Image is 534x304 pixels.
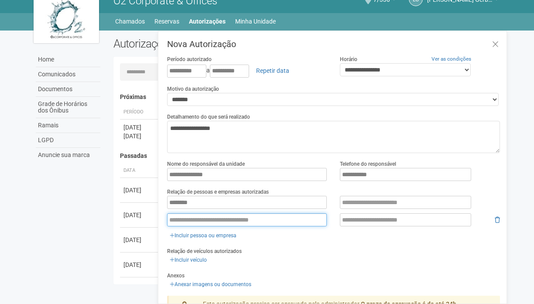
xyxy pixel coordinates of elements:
[167,113,250,121] label: Detalhamento do que será realizado
[36,82,100,97] a: Documentos
[123,186,156,195] div: [DATE]
[36,52,100,67] a: Home
[120,105,159,120] th: Período
[167,255,209,265] a: Incluir veículo
[167,85,219,93] label: Motivo da autorização
[36,118,100,133] a: Ramais
[167,231,239,240] a: Incluir pessoa ou empresa
[120,153,494,159] h4: Passadas
[340,160,396,168] label: Telefone do responsável
[36,148,100,162] a: Anuncie sua marca
[340,55,357,63] label: Horário
[123,236,156,244] div: [DATE]
[154,15,179,27] a: Reservas
[120,94,494,100] h4: Próximas
[167,40,500,48] h3: Nova Autorização
[115,15,145,27] a: Chamados
[36,67,100,82] a: Comunicados
[123,132,156,140] div: [DATE]
[36,133,100,148] a: LGPD
[167,247,242,255] label: Relação de veículos autorizados
[250,63,295,78] a: Repetir data
[120,164,159,178] th: Data
[123,260,156,269] div: [DATE]
[123,211,156,219] div: [DATE]
[113,37,300,50] h2: Autorizações
[167,272,185,280] label: Anexos
[189,15,226,27] a: Autorizações
[495,217,500,223] i: Remover
[167,280,254,289] a: Anexar imagens ou documentos
[167,160,245,168] label: Nome do responsável da unidade
[36,97,100,118] a: Grade de Horários dos Ônibus
[167,188,269,196] label: Relação de pessoas e empresas autorizadas
[431,56,471,62] a: Ver as condições
[167,63,327,78] div: a
[167,55,212,63] label: Período autorizado
[123,123,156,132] div: [DATE]
[235,15,276,27] a: Minha Unidade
